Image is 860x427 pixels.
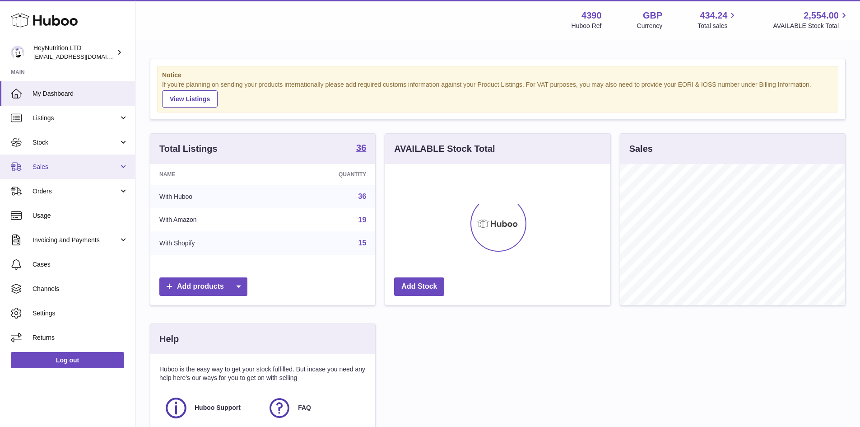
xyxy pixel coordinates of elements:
[773,9,849,30] a: 2,554.00 AVAILABLE Stock Total
[643,9,662,22] strong: GBP
[150,231,274,255] td: With Shopify
[150,185,274,208] td: With Huboo
[33,89,128,98] span: My Dashboard
[159,277,247,296] a: Add products
[697,22,738,30] span: Total sales
[629,143,653,155] h3: Sales
[33,309,128,318] span: Settings
[700,9,727,22] span: 434.24
[356,143,366,152] strong: 36
[267,396,362,420] a: FAQ
[33,236,119,244] span: Invoicing and Payments
[159,143,218,155] h3: Total Listings
[804,9,839,22] span: 2,554.00
[162,90,218,108] a: View Listings
[637,22,663,30] div: Currency
[358,192,367,200] a: 36
[33,163,119,171] span: Sales
[33,53,133,60] span: [EMAIL_ADDRESS][DOMAIN_NAME]
[773,22,849,30] span: AVAILABLE Stock Total
[33,138,119,147] span: Stock
[33,285,128,293] span: Channels
[33,187,119,196] span: Orders
[11,352,124,368] a: Log out
[33,44,115,61] div: HeyNutrition LTD
[33,333,128,342] span: Returns
[150,208,274,232] td: With Amazon
[159,365,366,382] p: Huboo is the easy way to get your stock fulfilled. But incase you need any help here's our ways f...
[298,404,311,412] span: FAQ
[164,396,258,420] a: Huboo Support
[697,9,738,30] a: 434.24 Total sales
[356,143,366,154] a: 36
[195,404,241,412] span: Huboo Support
[33,211,128,220] span: Usage
[572,22,602,30] div: Huboo Ref
[358,239,367,247] a: 15
[33,260,128,269] span: Cases
[162,71,833,80] strong: Notice
[33,114,119,122] span: Listings
[358,216,367,224] a: 19
[274,164,376,185] th: Quantity
[162,80,833,108] div: If you're planning on sending your products internationally please add required customs informati...
[394,143,495,155] h3: AVAILABLE Stock Total
[150,164,274,185] th: Name
[11,46,24,59] img: info@heynutrition.com
[394,277,444,296] a: Add Stock
[581,9,602,22] strong: 4390
[159,333,179,345] h3: Help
